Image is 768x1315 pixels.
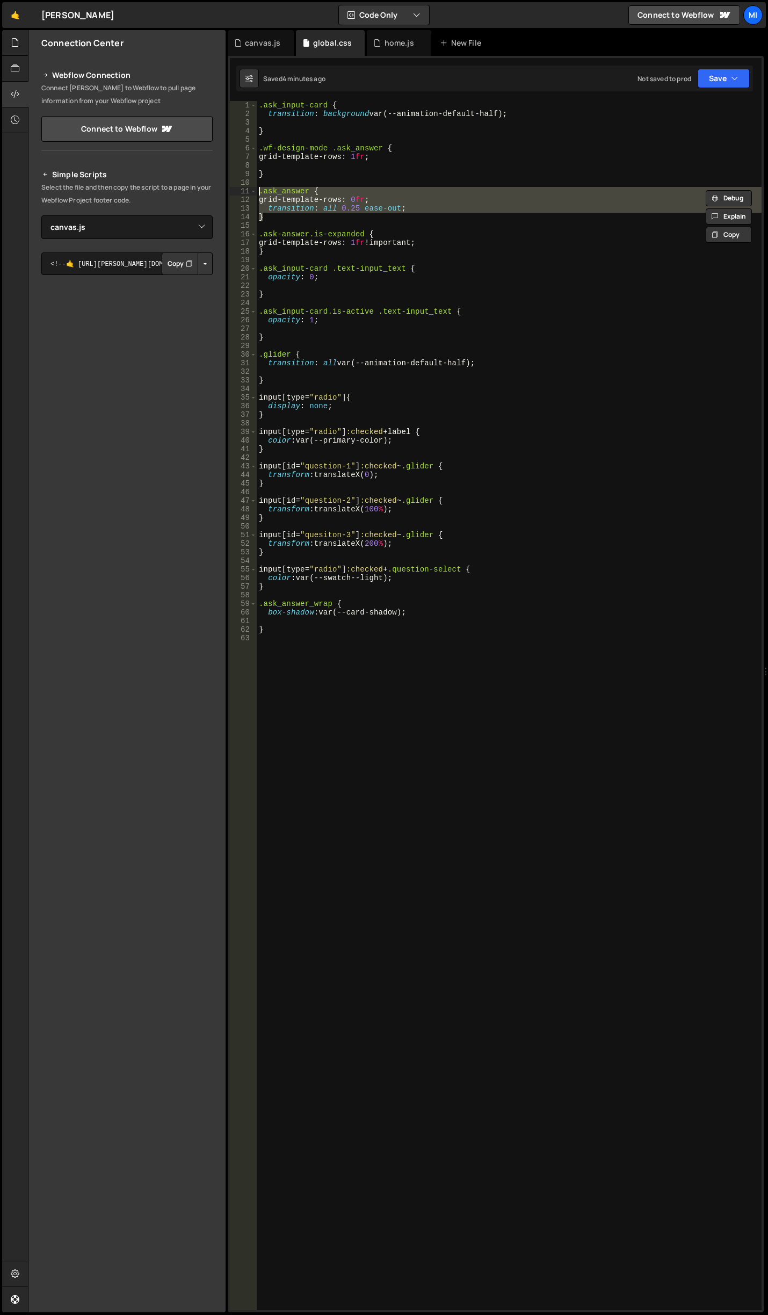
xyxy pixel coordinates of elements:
div: 24 [230,299,257,307]
div: 33 [230,376,257,385]
div: 53 [230,548,257,557]
p: Connect [PERSON_NAME] to Webflow to pull page information from your Webflow project [41,82,213,107]
div: 51 [230,531,257,539]
a: Connect to Webflow [628,5,740,25]
div: 22 [230,281,257,290]
div: 60 [230,608,257,617]
button: Copy [706,227,752,243]
div: 35 [230,393,257,402]
div: 11 [230,187,257,196]
a: Connect to Webflow [41,116,213,142]
div: 48 [230,505,257,514]
a: 🤙 [2,2,28,28]
div: New File [440,38,485,48]
div: 10 [230,178,257,187]
button: Copy [162,252,198,275]
div: 12 [230,196,257,204]
div: 40 [230,436,257,445]
div: 29 [230,342,257,350]
div: 46 [230,488,257,496]
div: 15 [230,221,257,230]
h2: Webflow Connection [41,69,213,82]
div: 19 [230,256,257,264]
div: 23 [230,290,257,299]
button: Explain [706,208,752,225]
div: [PERSON_NAME] [41,9,114,21]
div: 41 [230,445,257,453]
div: 34 [230,385,257,393]
iframe: YouTube video player [41,293,214,389]
div: 27 [230,324,257,333]
div: 25 [230,307,257,316]
h2: Simple Scripts [41,168,213,181]
div: Saved [263,74,325,83]
div: 17 [230,239,257,247]
div: 50 [230,522,257,531]
div: 45 [230,479,257,488]
div: 16 [230,230,257,239]
div: 18 [230,247,257,256]
div: 37 [230,410,257,419]
div: 21 [230,273,257,281]
button: Debug [706,190,752,206]
div: 32 [230,367,257,376]
div: 5 [230,135,257,144]
iframe: YouTube video player [41,396,214,493]
div: 1 [230,101,257,110]
div: 20 [230,264,257,273]
div: 4 [230,127,257,135]
div: 3 [230,118,257,127]
div: 4 minutes ago [282,74,325,83]
div: 9 [230,170,257,178]
div: 7 [230,153,257,161]
div: 44 [230,471,257,479]
div: 47 [230,496,257,505]
div: 62 [230,625,257,634]
button: Save [698,69,750,88]
div: 36 [230,402,257,410]
div: Button group with nested dropdown [162,252,213,275]
div: 54 [230,557,257,565]
div: 31 [230,359,257,367]
div: 61 [230,617,257,625]
div: Not saved to prod [637,74,691,83]
div: 6 [230,144,257,153]
div: home.js [385,38,414,48]
div: 63 [230,634,257,642]
p: Select the file and then copy the script to a page in your Webflow Project footer code. [41,181,213,207]
div: global.css [313,38,352,48]
div: 42 [230,453,257,462]
div: 28 [230,333,257,342]
div: 26 [230,316,257,324]
div: 2 [230,110,257,118]
div: 14 [230,213,257,221]
div: 49 [230,514,257,522]
div: 39 [230,428,257,436]
div: 52 [230,539,257,548]
button: Code Only [339,5,429,25]
div: 43 [230,462,257,471]
div: 30 [230,350,257,359]
h2: Connection Center [41,37,124,49]
textarea: <!--🤙 [URL][PERSON_NAME][DOMAIN_NAME]> <script>document.addEventListener("DOMContentLoaded", func... [41,252,213,275]
div: 8 [230,161,257,170]
div: canvas.js [245,38,280,48]
div: 55 [230,565,257,574]
div: 59 [230,599,257,608]
div: 13 [230,204,257,213]
div: 38 [230,419,257,428]
a: Mi [743,5,763,25]
div: 58 [230,591,257,599]
div: 56 [230,574,257,582]
div: 57 [230,582,257,591]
